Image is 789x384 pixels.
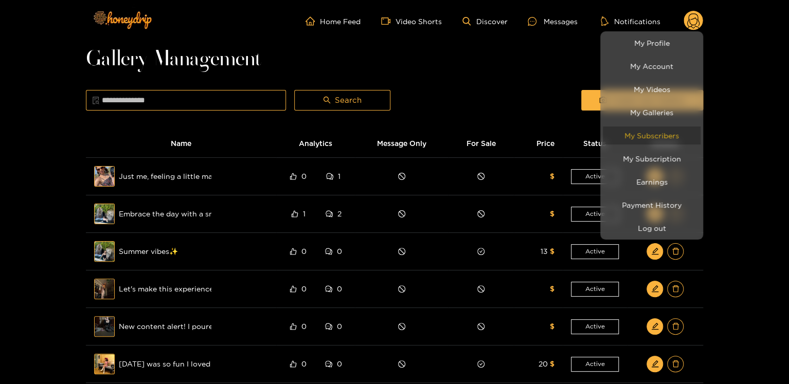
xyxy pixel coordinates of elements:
[603,173,701,191] a: Earnings
[603,103,701,121] a: My Galleries
[603,196,701,214] a: Payment History
[603,219,701,237] button: Log out
[603,57,701,75] a: My Account
[603,80,701,98] a: My Videos
[603,126,701,144] a: My Subscribers
[603,34,701,52] a: My Profile
[603,150,701,168] a: My Subscription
